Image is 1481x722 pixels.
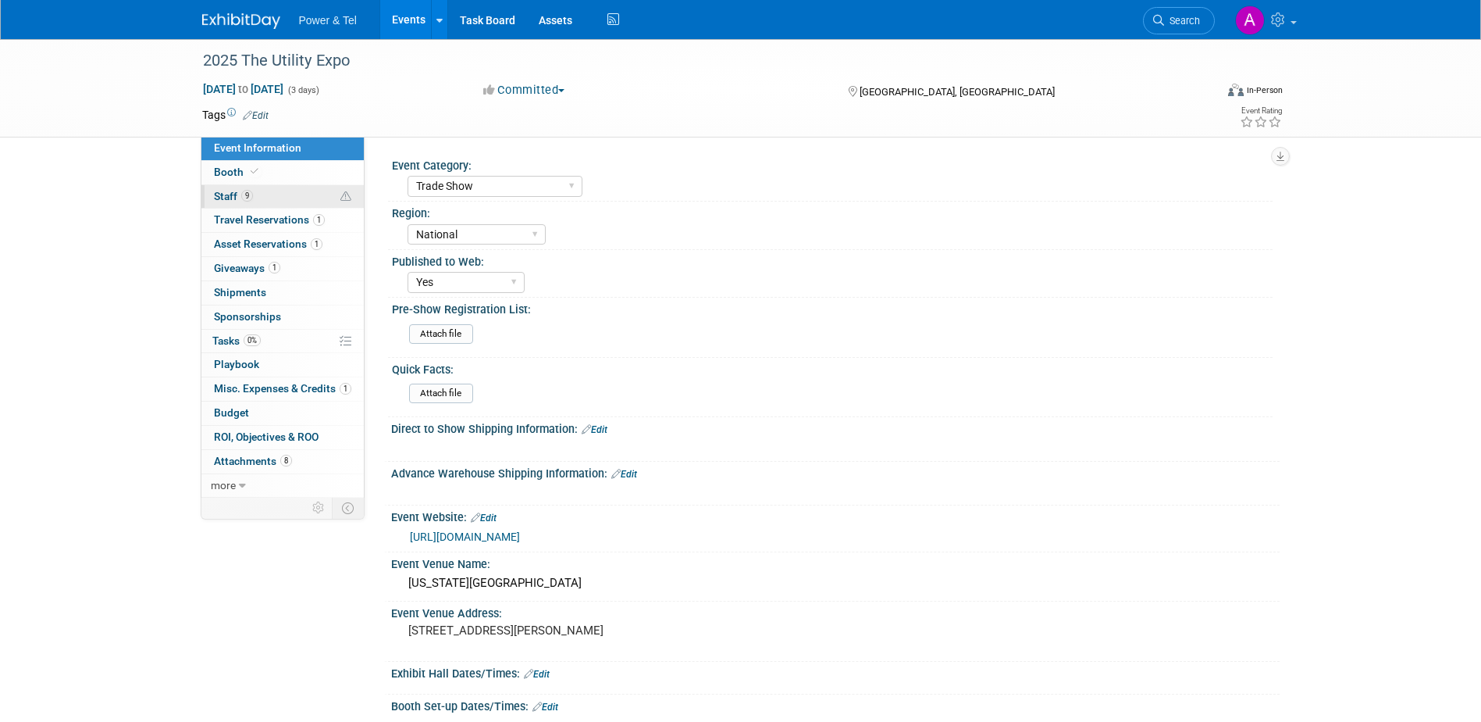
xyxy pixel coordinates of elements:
[236,83,251,95] span: to
[305,498,333,518] td: Personalize Event Tab Strip
[403,571,1268,595] div: [US_STATE][GEOGRAPHIC_DATA]
[391,552,1280,572] div: Event Venue Name:
[202,107,269,123] td: Tags
[1164,15,1200,27] span: Search
[214,262,280,274] span: Giveaways
[1240,107,1282,115] div: Event Rating
[532,702,558,713] a: Edit
[201,257,364,281] a: Giveaways1
[392,250,1273,270] div: Published to Web:
[201,281,364,305] a: Shipments
[202,82,284,96] span: [DATE] [DATE]
[391,602,1280,621] div: Event Venue Address:
[391,506,1280,526] div: Event Website:
[212,334,261,347] span: Tasks
[214,286,266,298] span: Shipments
[1235,5,1265,35] img: Alina Dorion
[214,238,322,250] span: Asset Reservations
[313,214,325,226] span: 1
[201,137,364,160] a: Event Information
[269,262,280,273] span: 1
[214,406,249,419] span: Budget
[201,161,364,184] a: Booth
[391,417,1280,438] div: Direct to Show Shipping Information:
[202,13,280,29] img: ExhibitDay
[478,82,571,98] button: Committed
[214,382,351,395] span: Misc. Expenses & Credits
[392,298,1273,317] div: Pre-Show Registration List:
[244,334,261,346] span: 0%
[201,209,364,232] a: Travel Reservations1
[214,166,262,178] span: Booth
[201,330,364,353] a: Tasks0%
[214,431,319,443] span: ROI, Objectives & ROO
[214,190,253,202] span: Staff
[214,310,281,323] span: Sponsorships
[201,306,364,329] a: Sponsorships
[201,450,364,474] a: Attachments8
[1143,7,1215,34] a: Search
[392,358,1273,377] div: Quick Facts:
[408,624,744,638] pre: [STREET_ADDRESS][PERSON_NAME]
[340,383,351,395] span: 1
[241,190,253,202] span: 9
[211,479,236,491] span: more
[1246,84,1283,96] div: In-Person
[201,233,364,256] a: Asset Reservations1
[392,202,1273,221] div: Region:
[214,141,301,154] span: Event Information
[243,110,269,121] a: Edit
[860,86,1055,98] span: [GEOGRAPHIC_DATA], [GEOGRAPHIC_DATA]
[1123,81,1283,105] div: Event Format
[1228,84,1244,96] img: Format-Inperson.png
[582,424,607,435] a: Edit
[280,455,292,466] span: 8
[471,513,497,524] a: Edit
[611,469,637,480] a: Edit
[214,358,259,370] span: Playbook
[201,185,364,209] a: Staff9
[201,474,364,498] a: more
[410,531,520,543] a: [URL][DOMAIN_NAME]
[391,695,1280,715] div: Booth Set-up Dates/Times:
[311,238,322,250] span: 1
[287,85,319,95] span: (3 days)
[392,154,1273,173] div: Event Category:
[201,353,364,377] a: Playbook
[332,498,364,518] td: Toggle Event Tabs
[201,402,364,425] a: Budget
[201,426,364,449] a: ROI, Objectives & ROO
[391,462,1280,482] div: Advance Warehouse Shipping Information:
[214,213,325,226] span: Travel Reservations
[340,190,351,204] span: Potential Scheduling Conflict -- at least one attendee is tagged in another overlapping event.
[299,14,357,27] span: Power & Tel
[524,669,550,680] a: Edit
[391,662,1280,682] div: Exhibit Hall Dates/Times:
[214,455,292,467] span: Attachments
[198,47,1191,75] div: 2025 The Utility Expo
[251,167,258,176] i: Booth reservation complete
[201,377,364,401] a: Misc. Expenses & Credits1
